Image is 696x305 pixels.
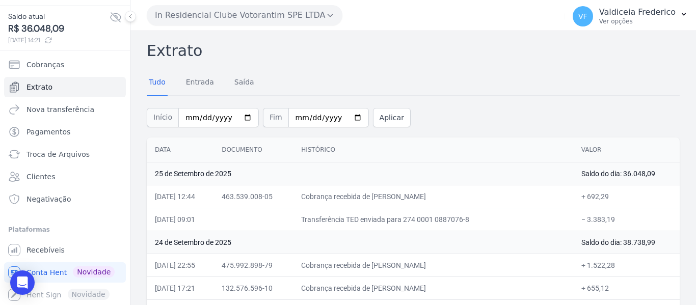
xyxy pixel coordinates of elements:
[232,70,256,96] a: Saída
[213,276,293,299] td: 132.576.596-10
[4,77,126,97] a: Extrato
[4,167,126,187] a: Clientes
[573,162,680,185] td: Saldo do dia: 36.048,09
[147,231,573,254] td: 24 de Setembro de 2025
[4,54,126,75] a: Cobranças
[26,60,64,70] span: Cobranças
[10,270,35,295] div: Open Intercom Messenger
[573,231,680,254] td: Saldo do dia: 38.738,99
[573,137,680,162] th: Valor
[147,185,213,208] td: [DATE] 12:44
[147,208,213,231] td: [DATE] 09:01
[26,104,94,115] span: Nova transferência
[8,36,110,45] span: [DATE] 14:21
[8,22,110,36] span: R$ 36.048,09
[573,254,680,276] td: + 1.522,28
[293,276,573,299] td: Cobrança recebida de [PERSON_NAME]
[147,254,213,276] td: [DATE] 22:55
[213,254,293,276] td: 475.992.898-79
[4,240,126,260] a: Recebíveis
[565,2,696,31] button: VF Valdiceia Frederico Ver opções
[147,108,178,127] span: Início
[147,162,573,185] td: 25 de Setembro de 2025
[26,245,65,255] span: Recebíveis
[4,262,126,283] a: Conta Hent Novidade
[599,7,676,17] p: Valdiceia Frederico
[8,11,110,22] span: Saldo atual
[8,224,122,236] div: Plataformas
[373,108,411,127] button: Aplicar
[26,149,90,159] span: Troca de Arquivos
[184,70,216,96] a: Entrada
[293,137,573,162] th: Histórico
[599,17,676,25] p: Ver opções
[26,127,70,137] span: Pagamentos
[213,185,293,208] td: 463.539.008-05
[8,54,122,305] nav: Sidebar
[293,254,573,276] td: Cobrança recebida de [PERSON_NAME]
[293,185,573,208] td: Cobrança recebida de [PERSON_NAME]
[26,194,71,204] span: Negativação
[73,266,115,278] span: Novidade
[26,82,52,92] span: Extrato
[573,185,680,208] td: + 692,29
[573,208,680,231] td: − 3.383,19
[26,172,55,182] span: Clientes
[147,39,680,62] h2: Extrato
[147,137,213,162] th: Data
[26,267,67,278] span: Conta Hent
[147,70,168,96] a: Tudo
[293,208,573,231] td: Transferência TED enviada para 274 0001 0887076-8
[578,13,587,20] span: VF
[147,5,342,25] button: In Residencial Clube Votorantim SPE LTDA
[147,276,213,299] td: [DATE] 17:21
[213,137,293,162] th: Documento
[263,108,288,127] span: Fim
[4,189,126,209] a: Negativação
[4,99,126,120] a: Nova transferência
[573,276,680,299] td: + 655,12
[4,122,126,142] a: Pagamentos
[4,144,126,164] a: Troca de Arquivos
